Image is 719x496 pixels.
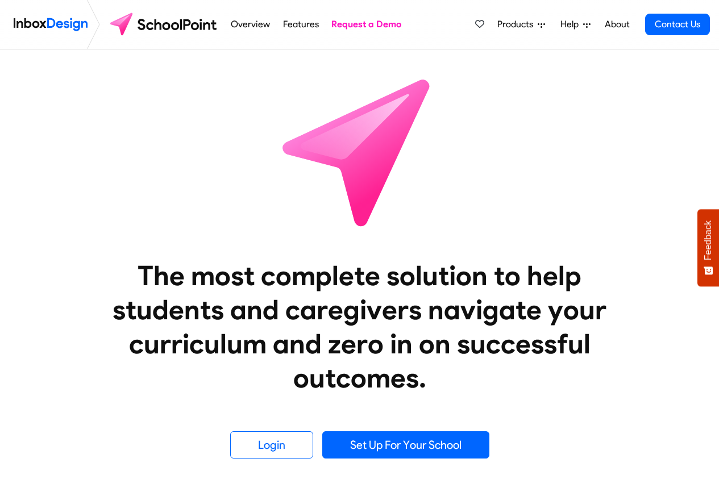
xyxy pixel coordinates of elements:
[105,11,225,38] img: schoolpoint logo
[697,209,719,286] button: Feedback - Show survey
[257,49,462,254] img: icon_schoolpoint.svg
[645,14,710,35] a: Contact Us
[329,13,405,36] a: Request a Demo
[228,13,273,36] a: Overview
[322,431,489,459] a: Set Up For Your School
[556,13,595,36] a: Help
[497,18,538,31] span: Products
[280,13,322,36] a: Features
[493,13,550,36] a: Products
[90,259,630,395] heading: The most complete solution to help students and caregivers navigate your curriculum and zero in o...
[560,18,583,31] span: Help
[230,431,313,459] a: Login
[601,13,633,36] a: About
[703,220,713,260] span: Feedback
